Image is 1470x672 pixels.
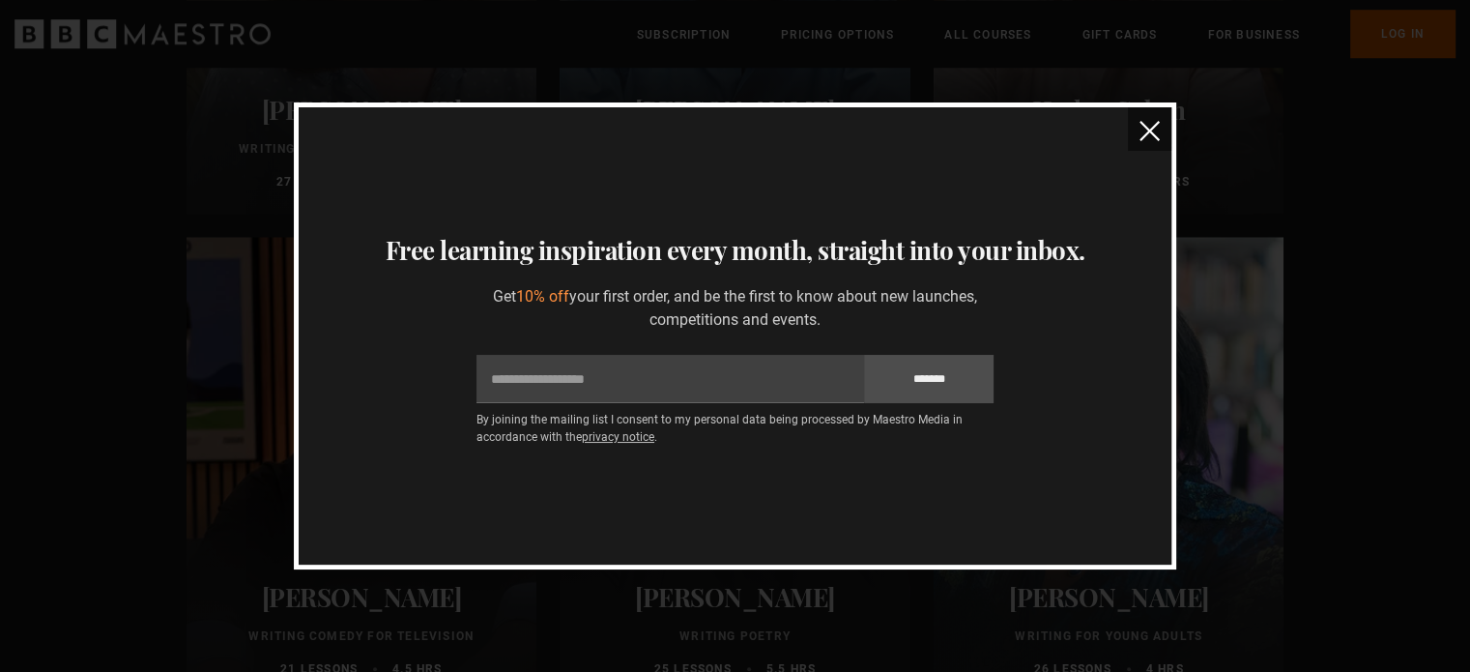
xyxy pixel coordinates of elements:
a: privacy notice [582,430,654,444]
h3: Free learning inspiration every month, straight into your inbox. [322,231,1148,270]
span: 10% off [516,287,569,306]
p: By joining the mailing list I consent to my personal data being processed by Maestro Media in acc... [476,411,994,446]
button: close [1128,107,1171,151]
p: Get your first order, and be the first to know about new launches, competitions and events. [476,285,994,332]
